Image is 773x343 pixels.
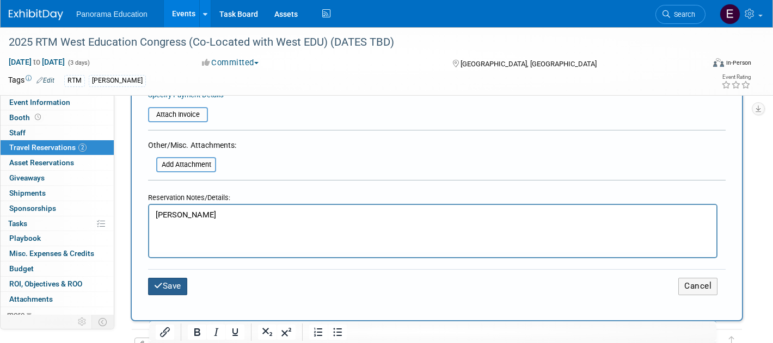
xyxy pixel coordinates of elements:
[720,4,740,24] img: External Events Calendar
[9,158,74,167] span: Asset Reservations
[9,249,94,258] span: Misc. Expenses & Credits
[1,292,114,307] a: Attachments
[678,278,717,295] button: Cancel
[9,9,63,20] img: ExhibitDay
[1,277,114,291] a: ROI, Objectives & ROO
[9,189,46,197] span: Shipments
[8,74,54,87] td: Tags
[9,143,87,152] span: Travel Reservations
[9,128,26,137] span: Staff
[1,186,114,201] a: Shipments
[7,310,24,319] span: more
[1,155,114,170] a: Asset Reservations
[8,219,27,228] span: Tasks
[1,246,114,261] a: Misc. Expenses & Credits
[9,234,41,242] span: Playbook
[1,231,114,246] a: Playbook
[5,33,688,52] div: 2025 RTM West Education Congress (Co-Located with West EDU) (DATES TBD)
[461,60,597,68] span: [GEOGRAPHIC_DATA], [GEOGRAPHIC_DATA]
[89,75,146,86] div: [PERSON_NAME]
[9,204,56,213] span: Sponsorships
[76,10,148,18] span: Panorama Education
[67,59,90,66] span: (3 days)
[670,10,695,18] span: Search
[1,216,114,231] a: Tasks
[149,205,716,252] iframe: Rich Text Area
[32,58,42,66] span: to
[9,113,43,122] span: Booth
[1,110,114,125] a: Booth
[73,315,92,329] td: Personalize Event Tab Strip
[1,261,114,276] a: Budget
[78,144,87,152] span: 2
[655,5,705,24] a: Search
[9,264,34,273] span: Budget
[1,140,114,155] a: Travel Reservations2
[726,59,751,67] div: In-Person
[1,95,114,110] a: Event Information
[1,201,114,216] a: Sponsorships
[92,315,114,329] td: Toggle Event Tabs
[148,278,187,295] button: Save
[713,58,724,67] img: Format-Inperson.png
[198,57,263,68] button: Committed
[33,113,43,121] span: Booth not reserved yet
[9,295,53,303] span: Attachments
[1,171,114,185] a: Giveaways
[721,74,751,80] div: Event Rating
[8,57,65,67] span: [DATE] [DATE]
[9,98,70,107] span: Event Information
[148,140,236,153] div: Other/Misc. Attachments:
[641,57,752,73] div: Event Format
[64,75,85,86] div: RTM
[36,77,54,84] a: Edit
[148,188,717,204] div: Reservation Notes/Details:
[9,279,82,288] span: ROI, Objectives & ROO
[9,173,45,182] span: Giveaways
[1,307,114,322] a: more
[1,126,114,140] a: Staff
